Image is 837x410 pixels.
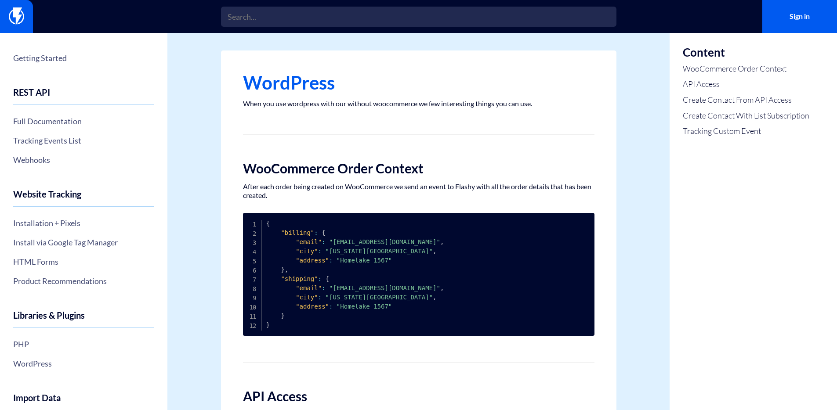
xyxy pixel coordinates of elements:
[13,133,154,148] a: Tracking Events List
[683,79,809,90] a: API Access
[281,275,318,282] span: "shipping"
[221,7,616,27] input: Search...
[576,219,587,225] span: Copy
[683,46,809,59] h3: Content
[13,189,154,207] h4: Website Tracking
[326,275,329,282] span: {
[296,303,329,310] span: "address"
[556,219,573,225] span: JSON
[13,87,154,105] h4: REST API
[13,254,154,269] a: HTML Forms
[329,257,333,264] span: :
[13,273,154,288] a: Product Recommendations
[13,114,154,129] a: Full Documentation
[322,284,325,291] span: :
[329,303,333,310] span: :
[296,248,318,255] span: "city"
[296,294,318,301] span: "city"
[243,161,594,176] h2: WooCommerce Order Context
[322,229,325,236] span: {
[683,94,809,106] a: Create Contact From API Access
[243,72,594,93] h1: WordPress
[326,248,433,255] span: "[US_STATE][GEOGRAPHIC_DATA]"
[683,110,809,122] a: Create Contact With List Subscription
[337,257,392,264] span: "Homelake 1567"
[266,220,270,227] span: {
[296,284,322,291] span: "email"
[318,294,322,301] span: :
[13,50,154,65] a: Getting Started
[13,152,154,167] a: Webhooks
[683,63,809,75] a: WooCommerce Order Context
[243,182,594,200] p: After each order being created on WooCommerce we send an event to Flashy with all the order detai...
[13,235,154,250] a: Install via Google Tag Manager
[314,229,318,236] span: :
[13,356,154,371] a: WordPress
[266,321,270,328] span: }
[318,248,322,255] span: :
[296,238,322,245] span: "email"
[281,266,284,273] span: }
[573,219,590,225] button: Copy
[281,312,284,319] span: }
[329,238,440,245] span: "[EMAIL_ADDRESS][DOMAIN_NAME]"
[337,303,392,310] span: "Homelake 1567"
[433,294,436,301] span: ,
[329,284,440,291] span: "[EMAIL_ADDRESS][DOMAIN_NAME]"
[243,389,594,403] h2: API Access
[13,310,154,328] h4: Libraries & Plugins
[296,257,329,264] span: "address"
[243,99,594,108] p: When you use wordpress with our without woocommerce we few interesting things you can use.
[440,238,444,245] span: ,
[318,275,322,282] span: :
[326,294,433,301] span: "[US_STATE][GEOGRAPHIC_DATA]"
[13,337,154,352] a: PHP
[433,248,436,255] span: ,
[440,284,444,291] span: ,
[13,216,154,230] a: Installation + Pixels
[281,229,314,236] span: "billing"
[322,238,325,245] span: :
[683,126,809,137] a: Tracking Custom Event
[285,266,288,273] span: ,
